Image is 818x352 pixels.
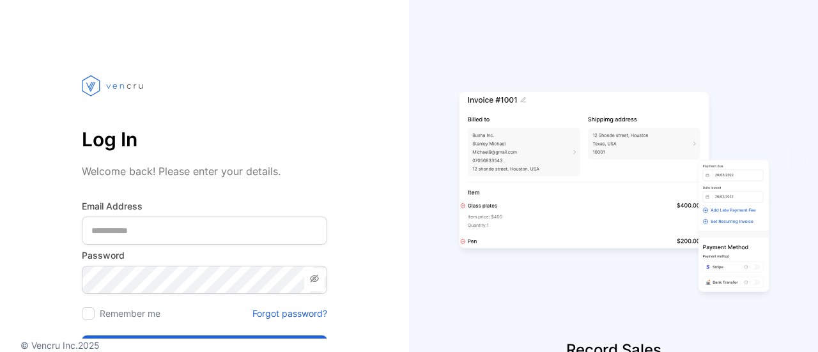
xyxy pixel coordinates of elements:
[82,199,327,213] label: Email Address
[100,308,160,319] label: Remember me
[82,124,327,155] p: Log In
[82,51,146,120] img: vencru logo
[454,51,773,339] img: slider image
[82,249,327,262] label: Password
[252,307,327,320] a: Forgot password?
[82,164,327,179] p: Welcome back! Please enter your details.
